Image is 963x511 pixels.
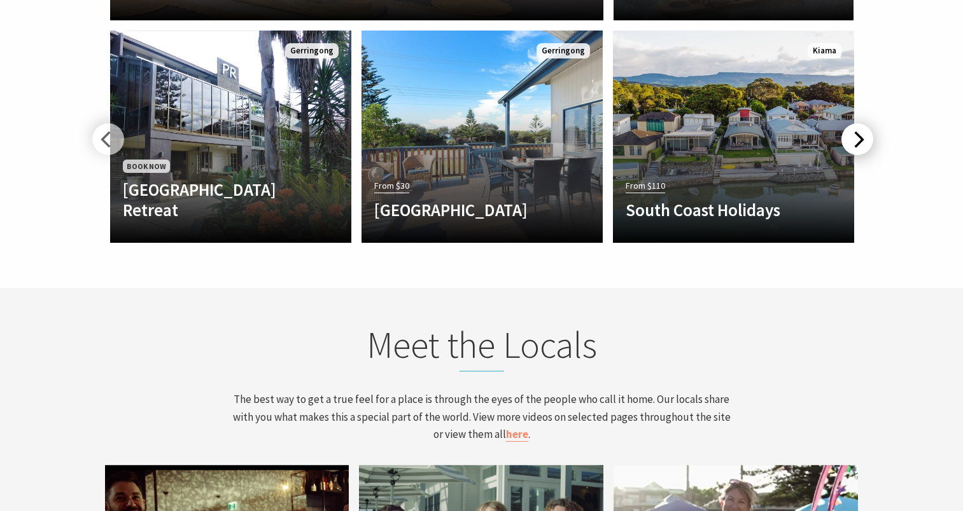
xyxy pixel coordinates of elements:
span: Book Now [123,160,170,173]
h4: [GEOGRAPHIC_DATA] Retreat [123,179,302,221]
span: From $30 [374,179,409,193]
a: Another Image Used From $110 South Coast Holidays Kiama [613,31,854,243]
a: here [506,427,528,442]
a: Book Now [GEOGRAPHIC_DATA] Retreat Gerringong [110,31,351,243]
h2: Meet the Locals [232,323,731,372]
span: From $110 [626,179,665,193]
h4: [GEOGRAPHIC_DATA] [374,200,554,220]
span: The best way to get a true feel for a place is through the eyes of the people who call it home. O... [233,392,731,441]
span: Kiama [808,43,841,59]
span: Gerringong [537,43,590,59]
span: Gerringong [285,43,339,59]
h4: South Coast Holidays [626,200,805,220]
a: From $30 [GEOGRAPHIC_DATA] Gerringong [362,31,603,243]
